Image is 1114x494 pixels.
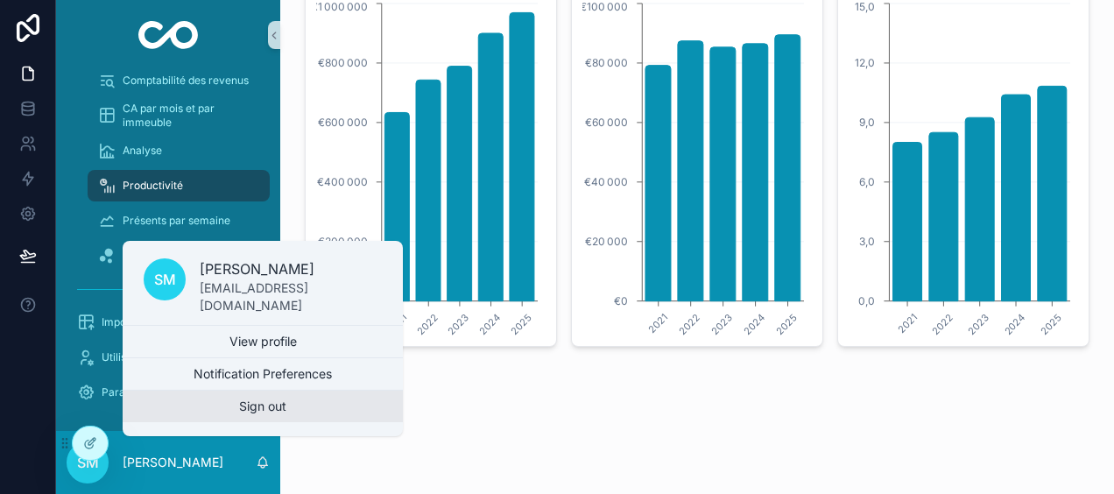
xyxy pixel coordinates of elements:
[585,56,628,69] tspan: €80 000
[318,235,368,248] tspan: €200 000
[88,65,270,96] a: Comptabilité des revenus
[773,311,800,337] text: 2025
[123,214,230,228] span: Présents par semaine
[102,350,158,364] span: Utilisateurs
[77,452,99,473] span: SM
[88,100,270,131] a: CA par mois et par immeuble
[123,102,252,130] span: CA par mois et par immeuble
[858,294,875,307] tspan: 0,0
[585,116,628,129] tspan: €60 000
[200,258,382,279] p: [PERSON_NAME]
[102,315,139,329] span: Imports
[123,74,249,88] span: Comptabilité des revenus
[1002,311,1028,337] text: 2024
[88,205,270,236] a: Présents par semaine
[154,269,176,290] span: SM
[123,179,183,193] span: Productivité
[67,342,270,373] a: Utilisateurs
[646,311,671,335] text: 2021
[965,311,991,337] text: 2023
[476,311,503,337] text: 2024
[200,279,382,314] p: [EMAIL_ADDRESS][DOMAIN_NAME]
[859,175,875,188] tspan: 6,0
[123,144,162,158] span: Analyse
[859,235,875,248] tspan: 3,0
[895,311,920,335] text: 2021
[88,135,270,166] a: Analyse
[614,294,628,307] tspan: €0
[56,70,280,431] div: scrollable content
[859,116,875,129] tspan: 9,0
[855,56,875,69] tspan: 12,0
[123,326,403,357] a: View profile
[709,311,735,337] text: 2023
[317,175,368,188] tspan: €400 000
[414,311,441,337] text: 2022
[123,358,403,390] button: Notification Preferences
[123,391,403,422] button: Sign out
[1038,311,1064,337] text: 2025
[929,311,955,337] text: 2022
[584,175,628,188] tspan: €40 000
[88,170,270,201] a: Productivité
[138,21,199,49] img: App logo
[318,56,368,69] tspan: €800 000
[88,240,270,272] a: Présences par personne
[676,311,702,337] text: 2022
[123,454,223,471] p: [PERSON_NAME]
[102,385,223,399] span: Paramétrage des tâches
[67,307,270,338] a: Imports
[67,377,270,408] a: Paramétrage des tâches
[585,235,628,248] tspan: €20 000
[508,311,534,337] text: 2025
[446,311,472,337] text: 2023
[318,116,368,129] tspan: €600 000
[741,311,767,337] text: 2024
